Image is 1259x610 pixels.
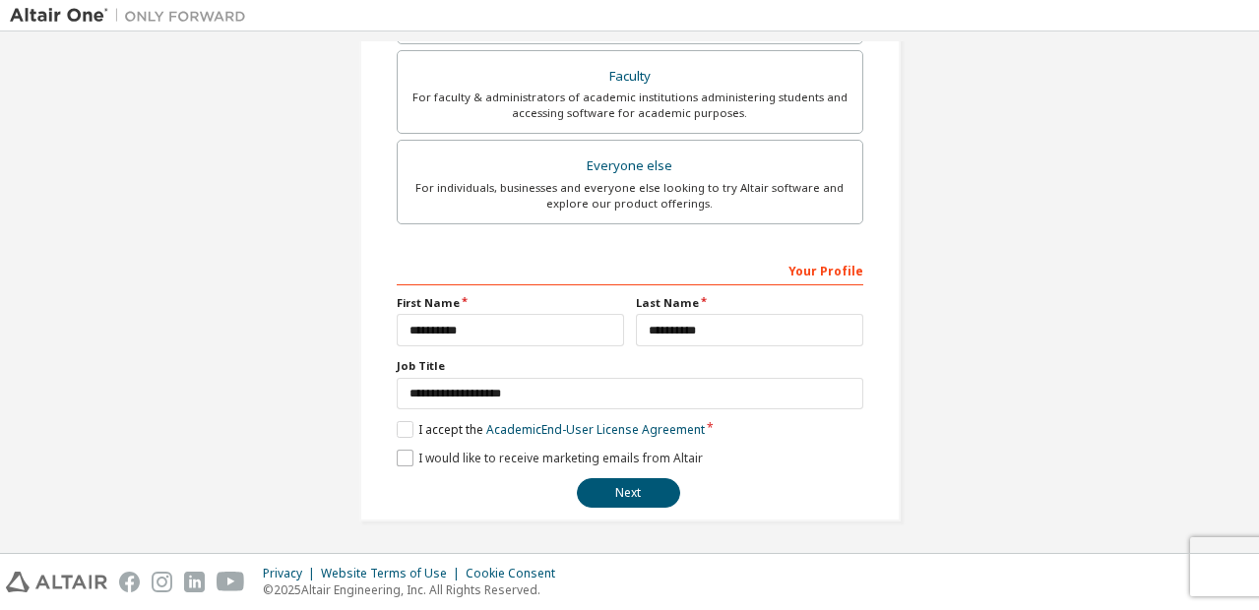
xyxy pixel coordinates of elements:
p: © 2025 Altair Engineering, Inc. All Rights Reserved. [263,581,567,598]
img: Altair One [10,6,256,26]
img: altair_logo.svg [6,572,107,592]
label: I accept the [397,421,705,438]
div: For faculty & administrators of academic institutions administering students and accessing softwa... [409,90,850,121]
label: Last Name [636,295,863,311]
img: instagram.svg [152,572,172,592]
img: facebook.svg [119,572,140,592]
img: linkedin.svg [184,572,205,592]
div: Privacy [263,566,321,581]
div: Faculty [409,63,850,91]
div: Cookie Consent [466,566,567,581]
label: Job Title [397,358,863,374]
label: I would like to receive marketing emails from Altair [397,450,703,466]
a: Academic End-User License Agreement [486,421,705,438]
div: Everyone else [409,152,850,180]
div: For individuals, businesses and everyone else looking to try Altair software and explore our prod... [409,180,850,212]
label: First Name [397,295,624,311]
div: Website Terms of Use [321,566,466,581]
img: youtube.svg [217,572,245,592]
button: Next [577,478,680,508]
div: Your Profile [397,254,863,285]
